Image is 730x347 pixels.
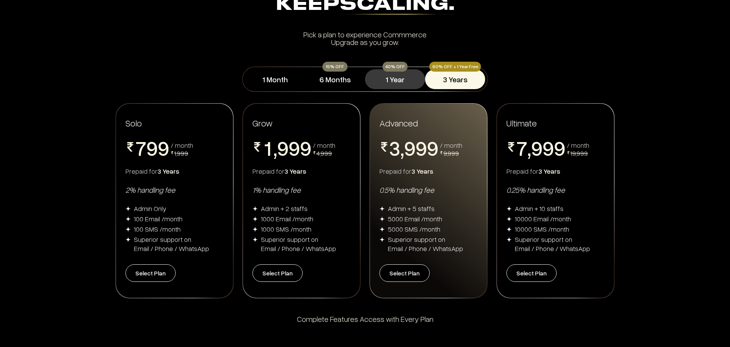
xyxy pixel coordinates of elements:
span: 7 [516,138,527,158]
span: 1 [262,138,273,158]
span: Advanced [379,117,418,129]
div: / month [171,142,193,149]
div: Superior support on Email / Phone / WhatsApp [134,235,209,253]
span: 3 Years [157,167,179,175]
button: 3 Years [425,69,485,89]
img: img [252,206,258,211]
div: Superior support on Email / Phone / WhatsApp [388,235,463,253]
div: 2% handling fee [125,185,224,195]
div: 60% OFF + 1 Year Free [429,62,481,72]
span: Grow [252,117,273,128]
img: pricing-rupee [379,142,389,152]
div: Admin + 5 staffs [388,204,435,213]
div: 1000 SMS /month [261,224,311,233]
span: , [400,138,404,160]
div: Admin + 2 staffs [261,204,308,213]
img: img [125,206,131,211]
div: / month [313,142,335,149]
img: pricing-rupee [171,151,174,154]
div: Prepaid for [125,166,224,176]
img: pricing-rupee [313,151,316,154]
button: Select Plan [379,264,430,282]
span: 9 [543,138,554,158]
div: Prepaid for [379,166,478,176]
div: / month [567,142,589,149]
img: img [125,237,131,242]
div: Admin Only [134,204,167,213]
div: Superior support on Email / Phone / WhatsApp [261,235,336,253]
span: 9 [277,138,289,158]
span: 4,999 [316,149,332,157]
img: img [252,237,258,242]
span: 4 [389,158,400,179]
span: 19,999 [570,149,588,157]
img: pricing-rupee [440,151,443,154]
img: img [379,216,385,222]
button: Select Plan [125,264,176,282]
span: 3 Years [411,167,433,175]
span: 2 [262,158,273,179]
img: img [252,216,258,222]
img: img [506,206,512,211]
img: pricing-rupee [252,142,262,152]
span: Ultimate [506,117,537,129]
span: 9 [416,138,427,158]
div: 40% OFF [382,62,408,72]
img: img [379,206,385,211]
div: 100 Email /month [134,214,182,223]
span: 9,999 [443,149,459,157]
button: 6 Months [305,69,365,89]
div: Admin + 10 staffs [515,204,563,213]
div: Superior support on Email / Phone / WhatsApp [515,235,590,253]
button: 1 Month [245,69,305,89]
img: img [252,227,258,232]
div: Pick a plan to experience Commmerce Upgrade as you grow. [119,30,611,46]
img: img [506,237,512,242]
button: Select Plan [506,264,557,282]
img: img [379,237,385,242]
div: 0.25% handling fee [506,185,605,195]
span: 9 [289,138,300,158]
span: 9 [427,138,438,158]
img: img [506,216,512,222]
span: 8 [516,158,527,179]
div: 5000 SMS /month [388,224,440,233]
span: 9 [404,138,416,158]
div: Prepaid for [252,166,351,176]
span: 1,999 [174,149,188,157]
div: / month [440,142,462,149]
img: pricing-rupee [567,151,570,154]
div: 1% handling fee [252,185,351,195]
span: 9 [300,138,311,158]
span: 9 [158,138,169,158]
img: pricing-rupee [125,142,135,152]
div: 1000 Email /month [261,214,313,223]
span: 9 [531,138,543,158]
img: img [506,227,512,232]
div: 0.5% handling fee [379,185,478,195]
img: img [125,227,131,232]
span: 9 [146,138,158,158]
div: 100 SMS /month [134,224,181,233]
div: 10000 Email /month [515,214,571,223]
span: 3 [389,138,400,158]
div: Prepaid for [506,166,605,176]
div: 10000 SMS /month [515,224,569,233]
img: img [379,227,385,232]
span: 8 [135,158,146,179]
div: 5000 Email /month [388,214,442,223]
button: 1 Year [365,69,425,89]
img: pricing-rupee [506,142,516,152]
button: Select Plan [252,264,303,282]
img: img [125,216,131,222]
span: 9 [554,138,565,158]
span: 3 Years [538,167,560,175]
div: 15% OFF [322,62,348,72]
span: , [273,138,277,160]
span: Solo [125,117,142,128]
span: , [527,138,531,160]
span: 7 [135,138,146,158]
span: 3 Years [284,167,306,175]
